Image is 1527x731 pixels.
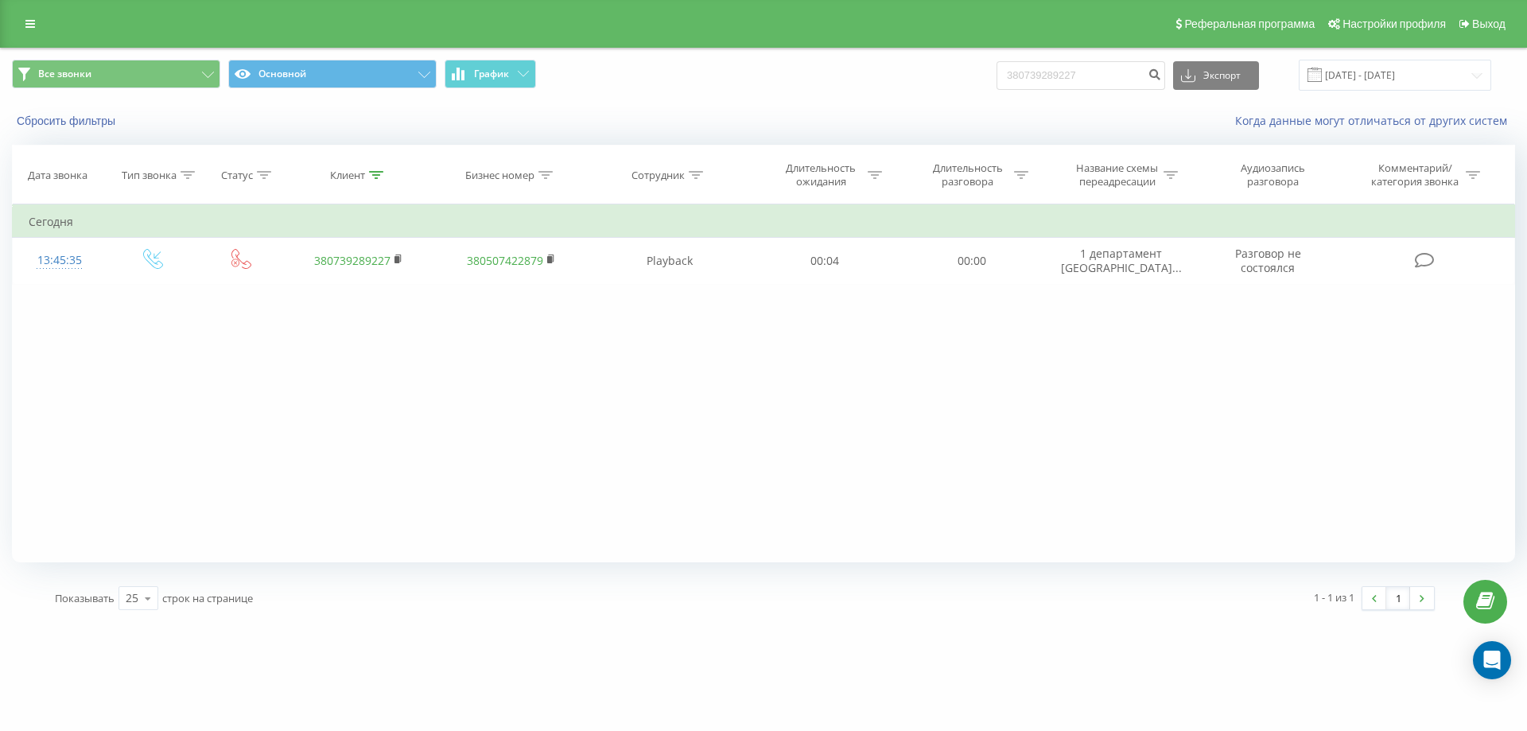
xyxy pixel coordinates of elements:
[1386,587,1410,609] a: 1
[445,60,536,88] button: График
[898,238,1044,284] td: 00:00
[314,253,390,268] a: 380739289227
[474,68,509,80] span: График
[467,253,543,268] a: 380507422879
[12,60,220,88] button: Все звонки
[1222,161,1325,189] div: Аудиозапись разговора
[55,591,115,605] span: Показывать
[752,238,898,284] td: 00:04
[13,206,1515,238] td: Сегодня
[631,169,685,182] div: Сотрудник
[997,61,1165,90] input: Поиск по номеру
[1472,17,1506,30] span: Выход
[221,169,253,182] div: Статус
[122,169,177,182] div: Тип звонка
[779,161,864,189] div: Длительность ожидания
[1369,161,1462,189] div: Комментарий/категория звонка
[228,60,437,88] button: Основной
[925,161,1010,189] div: Длительность разговора
[1061,246,1182,275] span: 1 департамент [GEOGRAPHIC_DATA]...
[1314,589,1354,605] div: 1 - 1 из 1
[1173,61,1259,90] button: Экспорт
[1074,161,1160,189] div: Название схемы переадресации
[1473,641,1511,679] div: Open Intercom Messenger
[1342,17,1446,30] span: Настройки профиля
[587,238,752,284] td: Playback
[28,169,87,182] div: Дата звонка
[1184,17,1315,30] span: Реферальная программа
[1235,113,1515,128] a: Когда данные могут отличаться от других систем
[38,68,91,80] span: Все звонки
[29,245,91,276] div: 13:45:35
[162,591,253,605] span: строк на странице
[126,590,138,606] div: 25
[330,169,365,182] div: Клиент
[465,169,534,182] div: Бизнес номер
[1235,246,1301,275] span: Разговор не состоялся
[12,114,123,128] button: Сбросить фильтры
